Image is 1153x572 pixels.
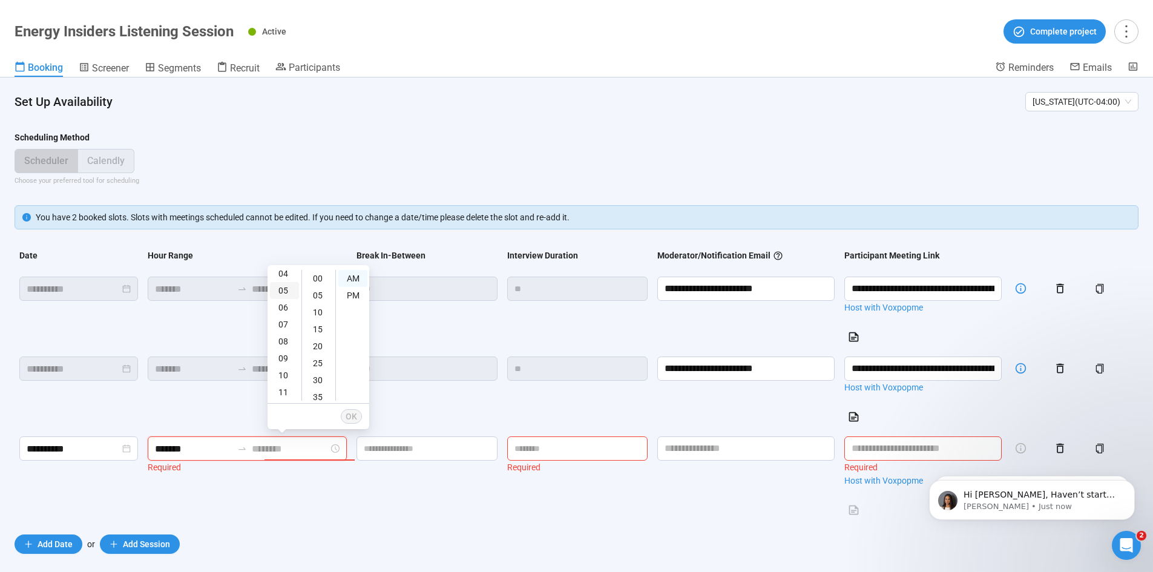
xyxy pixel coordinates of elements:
span: Reminders [1008,62,1054,73]
a: Segments [145,61,201,77]
div: 07 [270,316,299,333]
span: Participants [289,62,340,73]
div: AM [338,270,367,287]
span: Screener [92,62,129,74]
span: to [237,444,247,453]
div: PM [338,287,367,304]
div: 10 [304,304,333,321]
div: 35 [304,389,333,406]
span: Active [262,27,286,36]
div: Participant Meeting Link [844,249,939,262]
span: Recruit [230,62,260,74]
div: Moderator/Notification Email [657,249,783,262]
div: 10 [270,367,299,384]
div: Scheduling Method [15,131,90,144]
a: Reminders [995,61,1054,76]
span: plus [24,540,33,548]
div: 05 [304,287,333,304]
button: plusAdd Date [15,534,82,554]
div: 06 [270,299,299,316]
span: copy [1095,364,1105,373]
div: 09 [270,350,299,367]
span: swap-right [237,444,247,453]
a: Host with Voxpopme [844,301,1002,314]
span: Hi [PERSON_NAME], Haven’t started a project yet? Start small. Ask your audience about what’s happ... [53,35,207,105]
a: Participants [275,61,340,76]
span: Scheduler [24,155,68,166]
div: Date [19,249,38,262]
span: plus [110,540,118,548]
span: Calendly [87,155,125,166]
iframe: Intercom live chat [1112,531,1141,560]
a: Host with Voxpopme [844,381,1002,394]
span: Add Session [123,537,170,551]
div: Required [148,461,347,474]
iframe: Intercom notifications message [911,455,1153,539]
button: Complete project [1004,19,1106,44]
span: Segments [158,62,201,74]
span: Add Date [38,537,73,551]
div: Break In-Between [356,249,425,262]
div: Required [507,461,648,474]
p: Message from Nikki, sent Just now [53,47,209,58]
a: Screener [79,61,129,77]
button: copy [1090,279,1109,298]
span: copy [1095,444,1105,453]
button: OK [341,409,362,424]
button: copy [1090,439,1109,458]
div: or [15,534,1138,554]
span: Booking [28,62,63,73]
div: 08 [270,333,299,350]
h4: Set Up Availability [15,93,1016,110]
button: more [1114,19,1138,44]
a: Recruit [217,61,260,77]
span: Emails [1083,62,1112,73]
div: Hour Range [148,249,193,262]
span: Complete project [1030,25,1097,38]
div: 04 [270,265,299,282]
div: 05 [270,282,299,299]
h1: Energy Insiders Listening Session [15,23,234,40]
div: Interview Duration [507,249,578,262]
div: 15 [304,321,333,338]
span: copy [1095,284,1105,294]
span: more [1118,23,1134,39]
div: Choose your preferred tool for scheduling [15,176,1138,186]
a: Emails [1069,61,1112,76]
span: info-circle [22,213,31,222]
a: Booking [15,61,63,77]
div: Required [844,461,1002,474]
span: [US_STATE] ( UTC-04:00 ) [1033,93,1131,111]
div: 30 [304,372,333,389]
div: You have 2 booked slots. Slots with meetings scheduled cannot be edited. If you need to change a ... [36,211,1131,224]
button: copy [1090,359,1109,378]
div: 00 [304,270,333,287]
a: Host with Voxpopme [844,474,1002,487]
span: OK [346,410,357,423]
div: 20 [304,338,333,355]
button: plusAdd Session [100,534,180,554]
span: 2 [1137,531,1146,541]
div: 11 [270,384,299,401]
div: 25 [304,355,333,372]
